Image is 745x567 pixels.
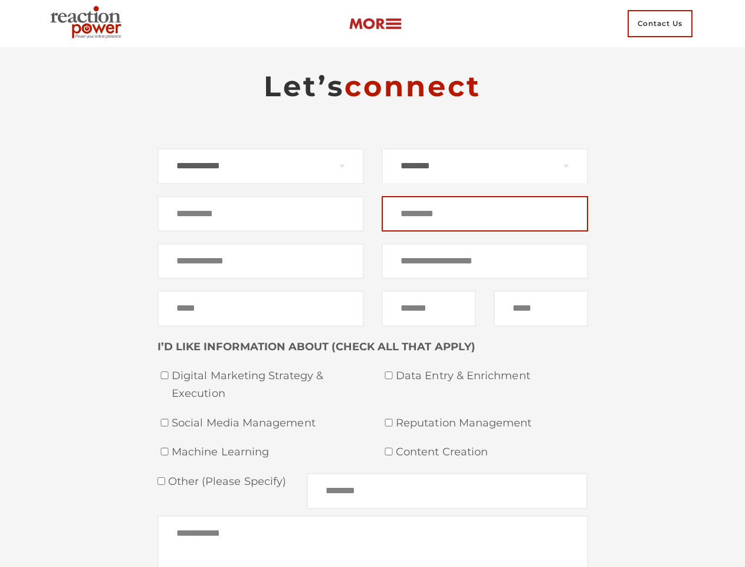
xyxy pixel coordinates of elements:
span: Social Media Management [172,415,364,432]
img: more-btn.png [349,17,402,31]
span: Reputation Management [396,415,588,432]
strong: I’D LIKE INFORMATION ABOUT (CHECK ALL THAT APPLY) [157,340,475,353]
span: Other (please specify) [165,475,287,488]
h2: Let’s [157,69,588,104]
span: Digital Marketing Strategy & Execution [172,367,364,402]
span: connect [344,69,481,103]
span: Machine Learning [172,444,364,461]
span: Content Creation [396,444,588,461]
img: Executive Branding | Personal Branding Agency [45,2,131,45]
span: Contact Us [628,10,693,37]
span: Data Entry & Enrichment [396,367,588,385]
